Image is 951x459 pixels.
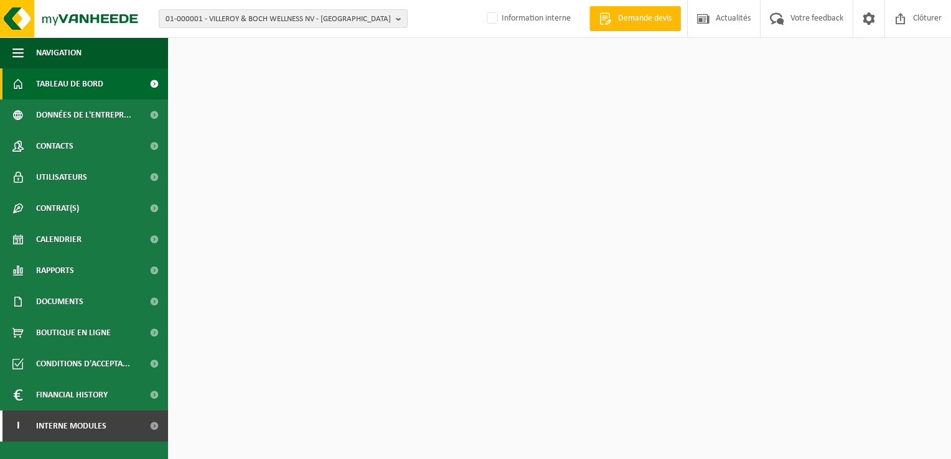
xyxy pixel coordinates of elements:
span: Contacts [36,131,73,162]
span: Données de l'entrepr... [36,100,131,131]
span: I [12,410,24,442]
span: 01-000001 - VILLEROY & BOCH WELLNESS NV - [GEOGRAPHIC_DATA] [166,10,391,29]
span: Utilisateurs [36,162,87,193]
span: Rapports [36,255,74,286]
span: Contrat(s) [36,193,79,224]
span: Conditions d'accepta... [36,348,130,379]
a: Demande devis [589,6,681,31]
button: 01-000001 - VILLEROY & BOCH WELLNESS NV - [GEOGRAPHIC_DATA] [159,9,408,28]
span: Calendrier [36,224,82,255]
span: Boutique en ligne [36,317,111,348]
span: Financial History [36,379,108,410]
span: Tableau de bord [36,68,103,100]
span: Interne modules [36,410,106,442]
span: Navigation [36,37,82,68]
span: Documents [36,286,83,317]
label: Information interne [484,9,571,28]
span: Demande devis [615,12,675,25]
